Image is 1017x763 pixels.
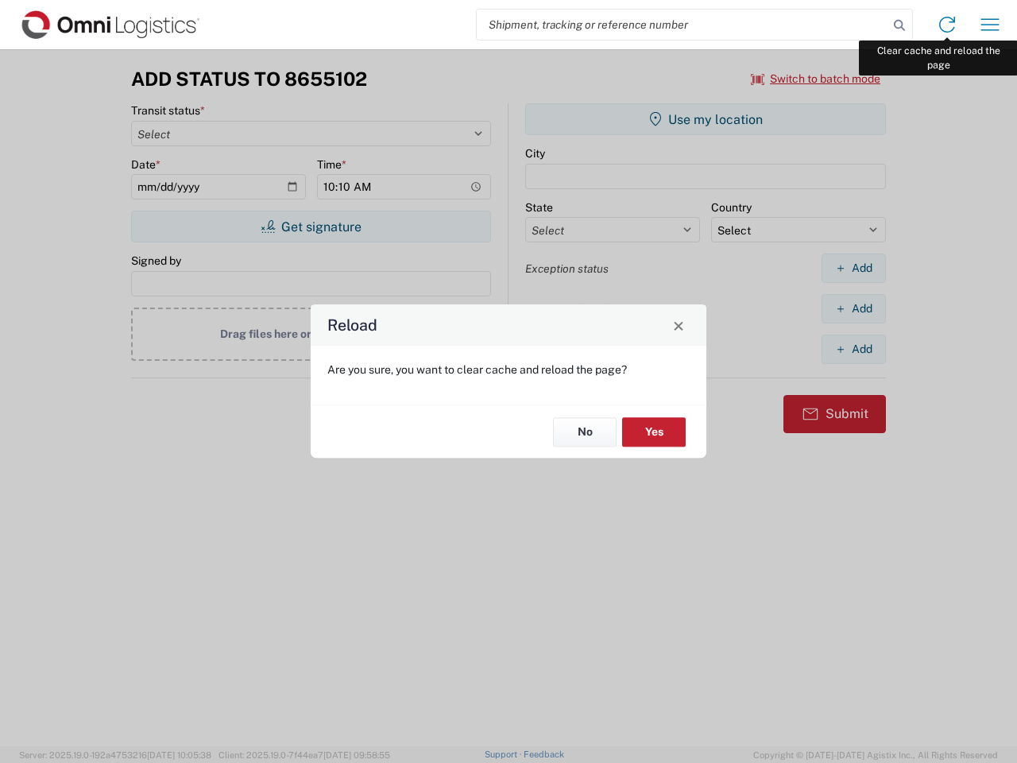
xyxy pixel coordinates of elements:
button: No [553,417,617,447]
input: Shipment, tracking or reference number [477,10,888,40]
button: Close [667,314,690,336]
h4: Reload [327,314,377,337]
button: Yes [622,417,686,447]
p: Are you sure, you want to clear cache and reload the page? [327,362,690,377]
